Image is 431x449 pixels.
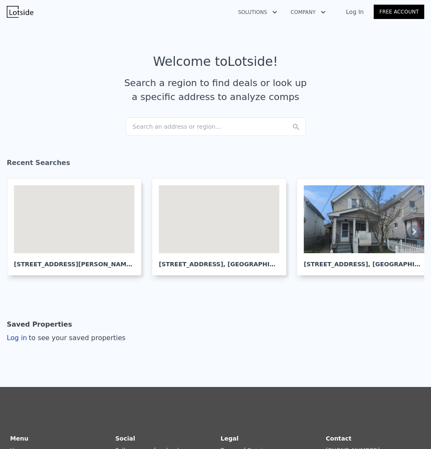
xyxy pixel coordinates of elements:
[153,54,278,69] div: Welcome to Lotside !
[336,8,374,16] a: Log In
[14,185,134,253] div: Map
[374,5,424,19] a: Free Account
[304,253,424,268] div: [STREET_ADDRESS] , [GEOGRAPHIC_DATA]
[115,435,135,442] strong: Social
[7,6,33,18] img: Lotside
[7,178,148,276] a: Map [STREET_ADDRESS][PERSON_NAME], [GEOGRAPHIC_DATA]
[284,5,332,20] button: Company
[14,253,134,268] div: [STREET_ADDRESS][PERSON_NAME] , [GEOGRAPHIC_DATA]
[27,334,126,342] span: to see your saved properties
[121,76,310,104] div: Search a region to find deals or look up a specific address to analyze comps
[326,435,351,442] strong: Contact
[7,333,126,343] div: Log in
[126,117,306,136] div: Search an address or region...
[159,253,279,268] div: [STREET_ADDRESS] , [GEOGRAPHIC_DATA]
[152,178,293,276] a: Map [STREET_ADDRESS], [GEOGRAPHIC_DATA]
[221,435,239,442] strong: Legal
[231,5,284,20] button: Solutions
[7,151,424,178] div: Recent Searches
[10,435,28,442] strong: Menu
[159,185,279,253] div: Map
[7,316,72,333] div: Saved Properties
